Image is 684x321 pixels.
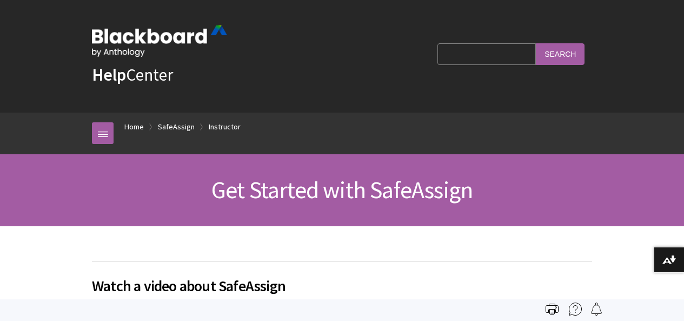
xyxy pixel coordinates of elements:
[211,175,473,205] span: Get Started with SafeAssign
[92,64,126,86] strong: Help
[546,303,559,316] img: Print
[569,303,582,316] img: More help
[590,303,603,316] img: Follow this page
[158,120,195,134] a: SafeAssign
[209,120,241,134] a: Instructor
[124,120,144,134] a: Home
[92,261,592,297] h2: Watch a video about SafeAssign
[536,43,585,64] input: Search
[92,64,173,86] a: HelpCenter
[92,25,227,57] img: Blackboard by Anthology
